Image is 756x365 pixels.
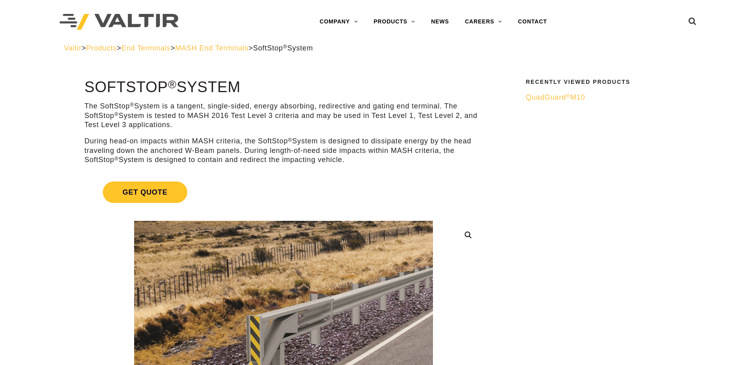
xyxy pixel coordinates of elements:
[103,182,187,203] span: Get Quote
[175,44,248,52] a: MASH End Terminals
[64,44,81,52] a: Valtir
[526,79,687,85] h2: Recently Viewed Products
[86,44,117,52] a: Products
[283,44,287,50] sup: ®
[526,93,585,101] span: QuadGuard M10
[85,137,483,164] p: During head-on impacts within MASH criteria, the SoftStop System is designed to dissipate energy ...
[64,44,692,53] div: > > > >
[423,14,457,30] a: NEWS
[566,93,570,99] sup: ®
[457,14,510,30] a: CAREERS
[85,79,483,96] h1: SoftStop System
[114,156,119,162] sup: ®
[60,14,179,30] img: Valtir
[121,44,171,52] a: End Terminals
[312,14,365,30] a: COMPANY
[85,102,483,129] p: The SoftStop System is a tangent, single-sided, energy absorbing, redirective and gating end term...
[288,137,292,143] sup: ®
[253,44,313,52] span: SoftStop System
[510,14,555,30] a: CONTACT
[168,78,177,91] sup: ®
[130,102,134,108] sup: ®
[365,14,423,30] a: PRODUCTS
[526,93,687,102] a: QuadGuard®M10
[85,172,483,212] a: Get Quote
[114,111,119,117] sup: ®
